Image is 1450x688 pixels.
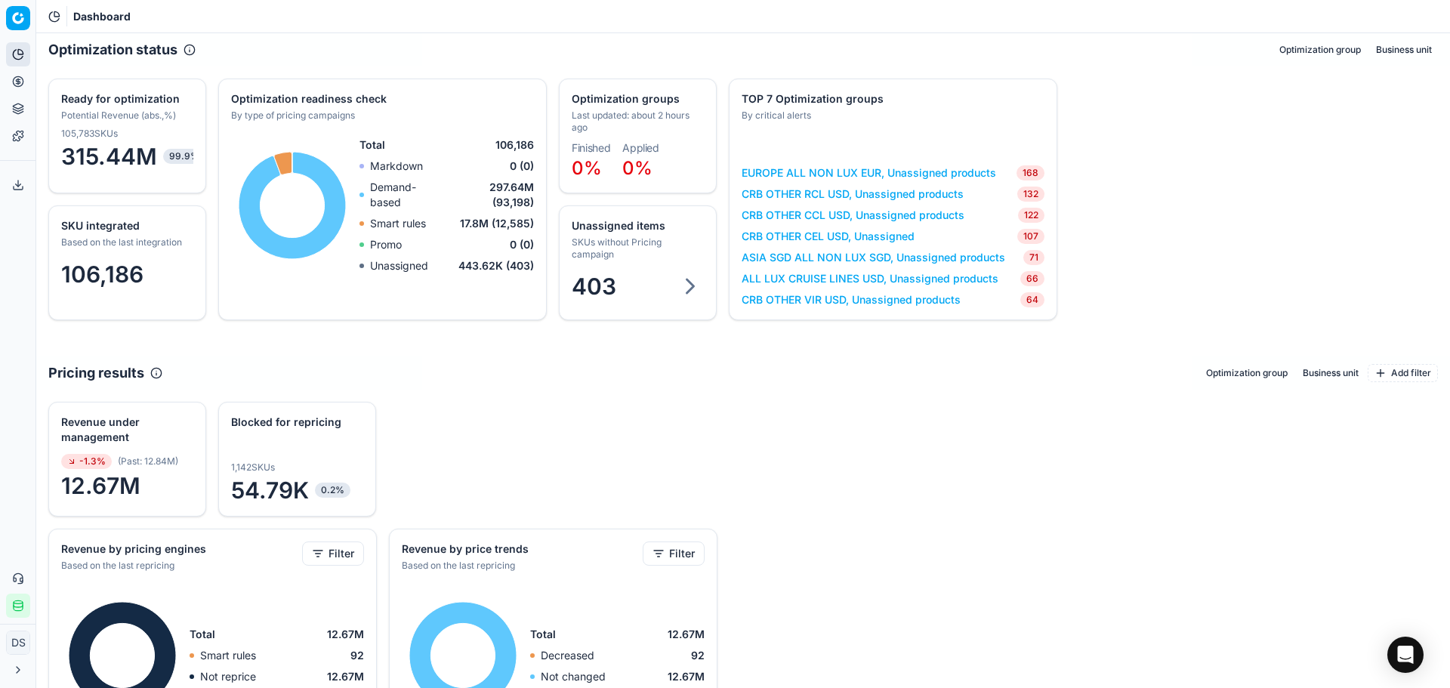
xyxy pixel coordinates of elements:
button: Business unit [1370,41,1438,59]
div: Revenue by price trends [402,541,640,557]
span: 168 [1017,165,1044,180]
div: Potential Revenue (abs.,%) [61,110,190,122]
span: 0% [572,157,602,179]
button: Filter [302,541,364,566]
span: 315.44M [61,143,193,170]
p: Not changed [541,669,606,684]
button: DS [6,631,30,655]
span: 0.2% [315,483,350,498]
p: Demand-based [370,180,446,210]
a: EUROPE ALL NON LUX EUR, Unassigned products [742,165,996,180]
span: Dashboard [73,9,131,24]
span: 403 [572,273,616,300]
span: 12.67M [668,669,705,684]
div: Based on the last repricing [61,560,299,572]
span: 106,186 [495,137,534,153]
a: ALL LUX CRUISE LINES USD, Unassigned products [742,271,998,286]
span: 12.67M [327,669,364,684]
span: 1,142 SKUs [231,461,275,474]
span: 105,783 SKUs [61,128,118,140]
div: SKU integrated [61,218,190,233]
button: Filter [643,541,705,566]
div: Optimization groups [572,91,701,106]
span: Total [530,627,556,642]
button: Optimization group [1200,364,1294,382]
div: Last updated: about 2 hours ago [572,110,701,134]
button: Business unit [1297,364,1365,382]
span: 92 [350,648,364,663]
span: 92 [691,648,705,663]
span: 12.67M [668,627,705,642]
span: Total [190,627,215,642]
span: ( Past : 12.84M ) [118,455,178,467]
span: 66 [1020,271,1044,286]
div: By critical alerts [742,110,1041,122]
span: 17.8M (12,585) [460,216,534,231]
div: Revenue under management [61,415,190,445]
div: Blocked for repricing [231,415,360,430]
p: Unassigned [370,258,428,273]
nav: breadcrumb [73,9,131,24]
div: Optimization readiness check [231,91,531,106]
span: 107 [1017,229,1044,244]
a: ASIA SGD ALL NON LUX SGD, Unassigned products [742,250,1005,265]
span: 0 (0) [510,237,534,252]
div: By type of pricing campaigns [231,110,531,122]
h2: Optimization status [48,39,177,60]
div: SKUs without Pricing campaign [572,236,701,261]
div: Unassigned items [572,218,701,233]
a: CRB OTHER VIR USD, Unassigned products [742,292,961,307]
span: 297.64M (93,198) [446,180,534,210]
span: 443.62K (403) [458,258,534,273]
div: Based on the last repricing [402,560,640,572]
div: Ready for optimization [61,91,190,106]
div: Revenue by pricing engines [61,541,299,557]
div: Based on the last integration [61,236,190,248]
button: Add filter [1368,364,1438,382]
a: CRB OTHER RCL USD, Unassigned products [742,187,964,202]
span: 0% [622,157,652,179]
p: Smart rules [200,648,256,663]
span: 99.9% [163,149,205,164]
span: 64 [1020,292,1044,307]
span: 71 [1023,250,1044,265]
span: 122 [1018,208,1044,223]
span: 0 (0) [510,159,534,174]
p: Smart rules [370,216,426,231]
a: CRB OTHER CCL USD, Unassigned products [742,208,964,223]
h2: Pricing results [48,363,144,384]
span: -1.3% [61,454,112,469]
span: 132 [1017,187,1044,202]
button: Optimization group [1273,41,1367,59]
span: 12.67M [327,627,364,642]
p: Promo [370,237,402,252]
div: Open Intercom Messenger [1387,637,1424,673]
span: 54.79K [231,477,363,504]
span: 106,186 [61,261,143,288]
span: Total [359,137,385,153]
span: DS [7,631,29,654]
dt: Finished [572,143,610,153]
a: CRB OTHER CEL USD, Unassigned [742,229,915,244]
p: Decreased [541,648,594,663]
p: Markdown [370,159,423,174]
dt: Applied [622,143,659,153]
div: TOP 7 Optimization groups [742,91,1041,106]
span: 12.67M [61,472,193,499]
p: Not reprice [200,669,256,684]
